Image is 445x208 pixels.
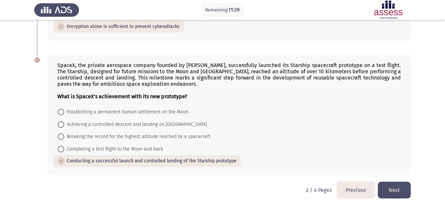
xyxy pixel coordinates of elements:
span: Establishing a permanent human settlement on the Moon [64,108,188,116]
button: load next page [378,182,411,198]
div: SpaceX, the private aerospace company founded by [PERSON_NAME], successfully launched its Starshi... [57,62,401,100]
span: Achieving a controlled descent and landing on [GEOGRAPHIC_DATA] [64,121,207,128]
span: Encryption alone is sufficient to prevent cyberattacks [64,23,180,31]
button: load previous page [337,182,375,198]
span: Breaking the record for the highest altitude reached by a spacecraft [64,133,210,141]
img: Assess Talent Management logo [34,1,79,19]
span: Conducting a successful launch and controlled landing of the Starship prototype [64,157,236,165]
span: Completing a test flight to the Moon and back [64,145,163,153]
p: Remaining: [205,6,240,14]
img: Assessment logo of ASSESS English Language Assessment (3 Module) (Ad - IB) [366,1,411,19]
p: 2 / 4 Pages [306,187,332,193]
b: What is SpaceX’s achievement with its new prototype? [57,93,187,100]
span: 11:29 [228,7,240,13]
